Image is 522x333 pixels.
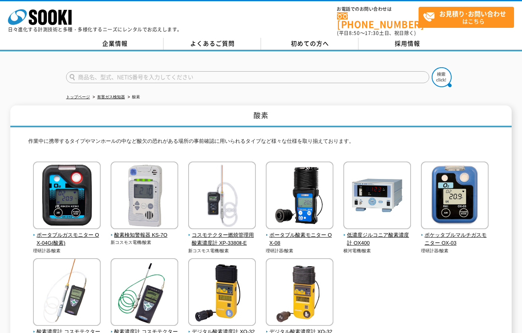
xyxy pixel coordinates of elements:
[33,247,101,254] p: 理研計器/酸素
[349,29,360,37] span: 8:50
[343,231,411,248] span: 低濃度ジルコニア酸素濃度計 OX400
[97,95,125,99] a: 有害ガス検知器
[188,258,256,328] img: デジタル酸素濃度計 XO-326ⅡsA
[266,258,333,328] img: デジタル酸素濃度計 XO-326ⅡA
[66,95,90,99] a: トップページ
[66,38,164,50] a: 企業情報
[291,39,329,48] span: 初めての方へ
[343,247,411,254] p: 横河電機/酸素
[266,162,333,231] img: ポータブル酸素モニター OX-08
[8,27,182,32] p: 日々進化する計測技術と多種・多様化するニーズにレンタルでお応えします。
[337,29,416,37] span: (平日 ～ 土日、祝日除く)
[266,231,334,248] span: ポータブル酸素モニター OX-08
[111,224,179,240] a: 酸素検知警報器 KS-7O
[188,247,256,254] p: 新コスモス電機/酸素
[419,7,514,28] a: お見積り･お問い合わせはこちら
[365,29,379,37] span: 17:30
[421,162,489,231] img: ポケッタブルマルチガスモニター OX-03
[33,162,101,231] img: ポータブルガスモニター OX-04G(酸素)
[439,9,506,18] strong: お見積り･お問い合わせ
[111,239,179,246] p: 新コスモス電機/酸素
[188,224,256,247] a: コスモテクター燃焼管理用酸素濃度計 XP-3380Ⅱ-E
[432,67,452,87] img: btn_search.png
[111,162,178,231] img: 酸素検知警報器 KS-7O
[421,224,489,247] a: ポケッタブルマルチガスモニター OX-03
[28,137,494,150] p: 作業中に携帯するタイプやマンホールの中など酸欠の恐れがある場所の事前確認に用いられるタイプなど様々な仕様を取り揃えております。
[421,247,489,254] p: 理研計器/酸素
[66,71,429,83] input: 商品名、型式、NETIS番号を入力してください
[164,38,261,50] a: よくあるご質問
[111,231,179,240] span: 酸素検知警報器 KS-7O
[266,224,334,247] a: ポータブル酸素モニター OX-08
[343,162,411,231] img: 低濃度ジルコニア酸素濃度計 OX400
[343,224,411,247] a: 低濃度ジルコニア酸素濃度計 OX400
[261,38,358,50] a: 初めての方へ
[126,93,140,101] li: 酸素
[423,7,514,27] span: はこちら
[33,231,101,248] span: ポータブルガスモニター OX-04G(酸素)
[421,231,489,248] span: ポケッタブルマルチガスモニター OX-03
[337,12,419,29] a: [PHONE_NUMBER]
[266,247,334,254] p: 理研計器/酸素
[337,7,419,12] span: お電話でのお問い合わせは
[188,162,256,231] img: コスモテクター燃焼管理用酸素濃度計 XP-3380Ⅱ-E
[33,224,101,247] a: ポータブルガスモニター OX-04G(酸素)
[358,38,456,50] a: 採用情報
[33,258,101,328] img: 酸素濃度計 コスモテクター XP-3180E
[188,231,256,248] span: コスモテクター燃焼管理用酸素濃度計 XP-3380Ⅱ-E
[10,105,512,127] h1: 酸素
[111,258,178,328] img: 酸素濃度計 コスモテクター XP-3180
